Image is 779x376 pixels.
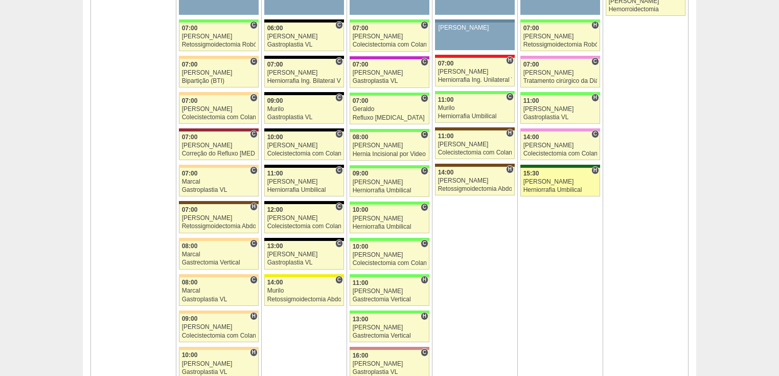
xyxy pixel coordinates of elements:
[591,57,599,65] span: Consultório
[350,59,429,88] a: C 07:00 [PERSON_NAME] Gastroplastia VL
[267,279,283,286] span: 14:00
[182,223,256,230] div: Retossigmoidectomia Abdominal VL
[523,142,598,149] div: [PERSON_NAME]
[267,106,341,113] div: Murilo
[182,114,256,121] div: Colecistectomia com Colangiografia VL
[353,352,369,359] span: 16:00
[267,296,341,303] div: Retossigmoidectomia Abdominal VL
[267,114,341,121] div: Gastroplastia VL
[264,201,344,204] div: Key: Blanc
[520,168,600,196] a: H 15:30 [PERSON_NAME] Herniorrafia Umbilical
[353,170,369,177] span: 09:00
[421,94,428,102] span: Consultório
[520,128,600,131] div: Key: Albert Einstein
[179,274,259,277] div: Key: Bartira
[353,134,369,141] span: 08:00
[182,279,198,286] span: 08:00
[350,311,429,314] div: Key: Brasil
[438,60,454,67] span: 07:00
[421,203,428,211] span: Consultório
[438,178,512,184] div: [PERSON_NAME]
[353,333,427,339] div: Gastrectomia Vertical
[438,77,512,83] div: Herniorrafia Ing. Unilateral VL
[182,296,256,303] div: Gastroplastia VL
[350,93,429,96] div: Key: Brasil
[179,204,259,233] a: H 07:00 [PERSON_NAME] Retossigmoidectomia Abdominal VL
[182,170,198,177] span: 07:00
[250,203,258,211] span: Hospital
[250,276,258,284] span: Consultório
[335,276,343,284] span: Consultório
[353,260,427,267] div: Colecistectomia com Colangiografia VL
[179,95,259,124] a: C 07:00 [PERSON_NAME] Colecistectomia com Colangiografia VL
[523,187,598,193] div: Herniorrafia Umbilical
[264,128,344,131] div: Key: Blanc
[250,21,258,29] span: Consultório
[350,274,429,277] div: Key: Brasil
[421,21,428,29] span: Consultório
[182,142,256,149] div: [PERSON_NAME]
[182,187,256,193] div: Gastroplastia VL
[267,179,341,185] div: [PERSON_NAME]
[267,242,283,250] span: 13:00
[267,287,341,294] div: Murilo
[520,23,600,51] a: H 07:00 [PERSON_NAME] Retossigmoidectomia Robótica
[179,59,259,87] a: C 07:00 [PERSON_NAME] Bipartição (BTI)
[264,274,344,277] div: Key: Santa Rita
[179,241,259,270] a: C 08:00 Marcal Gastrectomia Vertical
[353,243,369,250] span: 10:00
[264,23,344,51] a: C 06:00 [PERSON_NAME] Gastroplastia VL
[179,238,259,241] div: Key: Bartira
[421,58,428,66] span: Consultório
[523,25,539,32] span: 07:00
[179,131,259,160] a: C 07:00 [PERSON_NAME] Correção do Refluxo [MEDICAL_DATA] esofágico Robótico
[350,165,429,168] div: Key: Brasil
[350,129,429,132] div: Key: Brasil
[591,94,599,102] span: Hospital
[523,41,598,48] div: Retossigmoidectomia Robótica
[182,242,198,250] span: 08:00
[523,106,598,113] div: [PERSON_NAME]
[523,114,598,121] div: Gastroplastia VL
[335,130,343,138] span: Consultório
[435,19,515,23] div: Key: Aviso
[520,92,600,95] div: Key: Brasil
[435,164,515,167] div: Key: Santa Joana
[182,333,256,339] div: Colecistectomia com Colangiografia VL
[182,150,256,157] div: Correção do Refluxo [MEDICAL_DATA] esofágico Robótico
[350,277,429,306] a: H 11:00 [PERSON_NAME] Gastrectomia Vertical
[264,241,344,270] a: C 13:00 [PERSON_NAME] Gastroplastia VL
[591,130,599,138] span: Consultório
[438,149,512,156] div: Colecistectomia com Colangiografia VL
[179,347,259,350] div: Key: Bartira
[264,165,344,168] div: Key: Blanc
[350,56,429,59] div: Key: Maria Braido
[179,314,259,342] a: H 09:00 [PERSON_NAME] Colecistectomia com Colangiografia VL
[353,316,369,323] span: 13:00
[335,166,343,174] span: Consultório
[250,239,258,248] span: Consultório
[353,361,427,367] div: [PERSON_NAME]
[506,165,514,173] span: Hospital
[182,41,256,48] div: Retossigmoidectomia Robótica
[267,70,341,76] div: [PERSON_NAME]
[435,94,515,123] a: C 11:00 Murilo Herniorrafia Umbilical
[523,179,598,185] div: [PERSON_NAME]
[179,19,259,23] div: Key: Brasil
[353,279,369,286] span: 11:00
[182,287,256,294] div: Marcal
[264,19,344,23] div: Key: Blanc
[438,141,512,148] div: [PERSON_NAME]
[182,134,198,141] span: 07:00
[250,348,258,357] span: Hospital
[506,56,514,64] span: Hospital
[267,170,283,177] span: 11:00
[267,251,341,258] div: [PERSON_NAME]
[350,202,429,205] div: Key: Brasil
[182,369,256,375] div: Gastroplastia VL
[179,201,259,204] div: Key: Santa Joana
[179,128,259,131] div: Key: Sírio Libanês
[523,61,539,68] span: 07:00
[182,179,256,185] div: Marcal
[435,58,515,86] a: H 07:00 [PERSON_NAME] Herniorrafia Ing. Unilateral VL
